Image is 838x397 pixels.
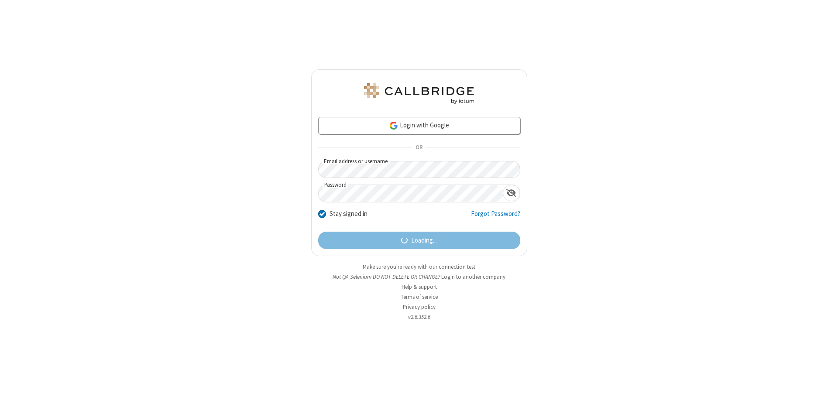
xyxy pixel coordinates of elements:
button: Login to another company [441,273,505,281]
a: Help & support [402,283,437,291]
li: Not QA Selenium DO NOT DELETE OR CHANGE? [311,273,527,281]
li: v2.6.352.6 [311,313,527,321]
input: Email address or username [318,161,520,178]
a: Privacy policy [403,303,436,311]
button: Loading... [318,232,520,249]
div: Show password [503,185,520,201]
a: Terms of service [401,293,438,301]
a: Make sure you're ready with our connection test [363,263,475,270]
a: Forgot Password? [471,209,520,226]
input: Password [319,185,503,202]
a: Login with Google [318,117,520,134]
img: QA Selenium DO NOT DELETE OR CHANGE [362,83,476,104]
iframe: Chat [816,374,831,391]
span: OR [412,142,426,154]
label: Stay signed in [330,209,367,219]
span: Loading... [411,236,437,246]
img: google-icon.png [389,121,398,130]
